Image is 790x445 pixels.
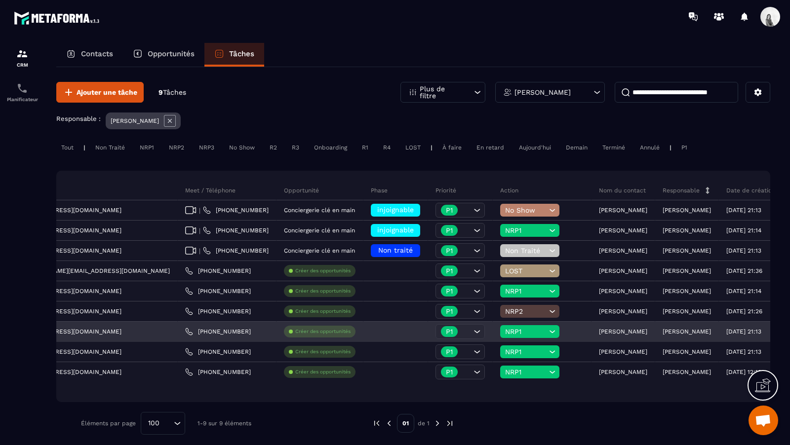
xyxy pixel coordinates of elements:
[446,328,453,335] p: P1
[400,142,426,153] div: LOST
[514,89,571,96] p: [PERSON_NAME]
[185,328,251,335] a: [PHONE_NUMBER]
[599,369,647,375] p: [PERSON_NAME]
[16,82,28,94] img: scheduler
[663,308,711,315] p: [PERSON_NAME]
[599,186,646,194] p: Nom du contact
[2,75,42,110] a: schedulerschedulerPlanificateur
[385,419,394,428] img: prev
[56,142,79,153] div: Tout
[224,142,260,153] div: No Show
[378,142,395,153] div: R4
[141,412,185,435] div: Search for option
[599,288,647,295] p: [PERSON_NAME]
[123,43,204,67] a: Opportunités
[726,267,762,274] p: [DATE] 21:36
[185,348,251,356] a: [PHONE_NUMBER]
[663,186,700,194] p: Responsable
[111,117,159,124] p: [PERSON_NAME]
[284,247,355,254] p: Conciergerie clé en main
[749,406,778,435] div: Ouvrir le chat
[431,144,433,151] p: |
[56,115,101,122] p: Responsable :
[377,206,414,214] span: injoignable
[676,142,692,153] div: P1
[663,207,711,214] p: [PERSON_NAME]
[199,247,200,255] span: |
[77,87,137,97] span: Ajouter une tâche
[357,142,373,153] div: R1
[371,186,388,194] p: Phase
[446,247,453,254] p: P1
[145,418,163,429] span: 100
[14,9,103,27] img: logo
[377,226,414,234] span: injoignable
[505,348,547,356] span: NRP1
[185,287,251,295] a: [PHONE_NUMBER]
[505,267,547,275] span: LOST
[295,369,351,375] p: Créer des opportunités
[663,369,711,375] p: [PERSON_NAME]
[2,40,42,75] a: formationformationCRM
[284,207,355,214] p: Conciergerie clé en main
[726,328,761,335] p: [DATE] 21:13
[83,144,85,151] p: |
[309,142,352,153] div: Onboarding
[726,288,761,295] p: [DATE] 21:14
[420,85,463,99] p: Plus de filtre
[397,414,414,433] p: 01
[197,420,251,427] p: 1-9 sur 9 éléments
[561,142,592,153] div: Demain
[229,49,254,58] p: Tâches
[158,88,186,97] p: 9
[505,206,547,214] span: No Show
[663,328,711,335] p: [PERSON_NAME]
[505,307,547,315] span: NRP2
[505,368,547,376] span: NRP1
[505,328,547,335] span: NRP1
[295,348,351,355] p: Créer des opportunités
[663,348,711,355] p: [PERSON_NAME]
[472,142,509,153] div: En retard
[599,308,647,315] p: [PERSON_NAME]
[599,328,647,335] p: [PERSON_NAME]
[726,308,762,315] p: [DATE] 21:26
[284,227,355,234] p: Conciergerie clé en main
[2,97,42,102] p: Planificateur
[56,82,144,103] button: Ajouter une tâche
[185,368,251,376] a: [PHONE_NUMBER]
[663,288,711,295] p: [PERSON_NAME]
[295,328,351,335] p: Créer des opportunités
[726,227,761,234] p: [DATE] 21:14
[726,348,761,355] p: [DATE] 21:13
[284,186,319,194] p: Opportunité
[446,369,453,375] p: P1
[56,43,123,67] a: Contacts
[16,48,28,60] img: formation
[163,418,171,429] input: Search for option
[445,419,454,428] img: next
[726,247,761,254] p: [DATE] 21:13
[500,186,518,194] p: Action
[378,246,413,254] span: Non traité
[199,227,200,234] span: |
[81,420,136,427] p: Éléments par page
[599,207,647,214] p: [PERSON_NAME]
[203,226,269,234] a: [PHONE_NUMBER]
[295,288,351,295] p: Créer des opportunités
[599,227,647,234] p: [PERSON_NAME]
[199,207,200,214] span: |
[90,142,130,153] div: Non Traité
[148,49,195,58] p: Opportunités
[726,207,761,214] p: [DATE] 21:13
[185,267,251,275] a: [PHONE_NUMBER]
[265,142,282,153] div: R2
[599,348,647,355] p: [PERSON_NAME]
[135,142,159,153] div: NRP1
[505,226,547,234] span: NRP1
[635,142,665,153] div: Annulé
[295,267,351,274] p: Créer des opportunités
[446,207,453,214] p: P1
[514,142,556,153] div: Aujourd'hui
[726,369,761,375] p: [DATE] 12:19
